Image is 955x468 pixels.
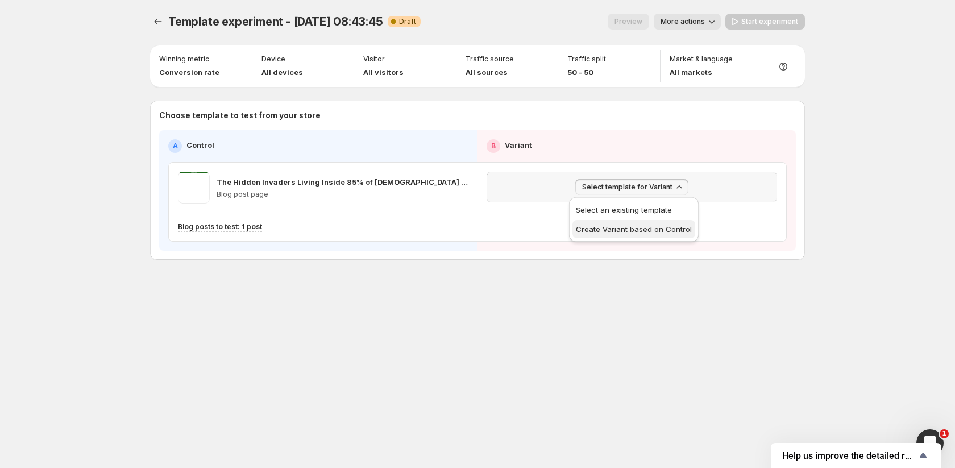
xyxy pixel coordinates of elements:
[575,179,688,195] button: Select template for Variant
[576,225,692,234] span: Create Variant based on Control
[150,14,166,30] button: Experiments
[159,67,219,78] p: Conversion rate
[399,17,416,26] span: Draft
[363,67,404,78] p: All visitors
[782,449,930,462] button: Show survey - Help us improve the detailed report for A/B campaigns
[670,55,733,64] p: Market & language
[576,205,672,214] span: Select an existing template
[491,142,496,151] h2: B
[217,176,468,188] p: The Hidden Invaders Living Inside 85% of [DEMOGRAPHIC_DATA] RIGHT NOW
[661,17,705,26] span: More actions
[173,142,178,151] h2: A
[363,55,385,64] p: Visitor
[572,201,695,219] button: Select an existing template
[466,55,514,64] p: Traffic source
[159,55,209,64] p: Winning metric
[159,110,796,121] p: Choose template to test from your store
[217,190,468,199] p: Blog post page
[186,139,214,151] p: Control
[567,67,606,78] p: 50 - 50
[916,429,944,457] iframe: Intercom live chat
[261,67,303,78] p: All devices
[582,183,672,192] span: Select template for Variant
[567,55,606,64] p: Traffic split
[178,222,262,231] p: Blog posts to test: 1 post
[572,220,695,238] button: Create Variant based on Control
[505,139,532,151] p: Variant
[466,67,514,78] p: All sources
[782,450,916,461] span: Help us improve the detailed report for A/B campaigns
[670,67,733,78] p: All markets
[940,429,949,438] span: 1
[654,14,721,30] button: More actions
[261,55,285,64] p: Device
[178,172,210,204] img: The Hidden Invaders Living Inside 85% of Americans RIGHT NOW
[168,15,383,28] span: Template experiment - [DATE] 08:43:45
